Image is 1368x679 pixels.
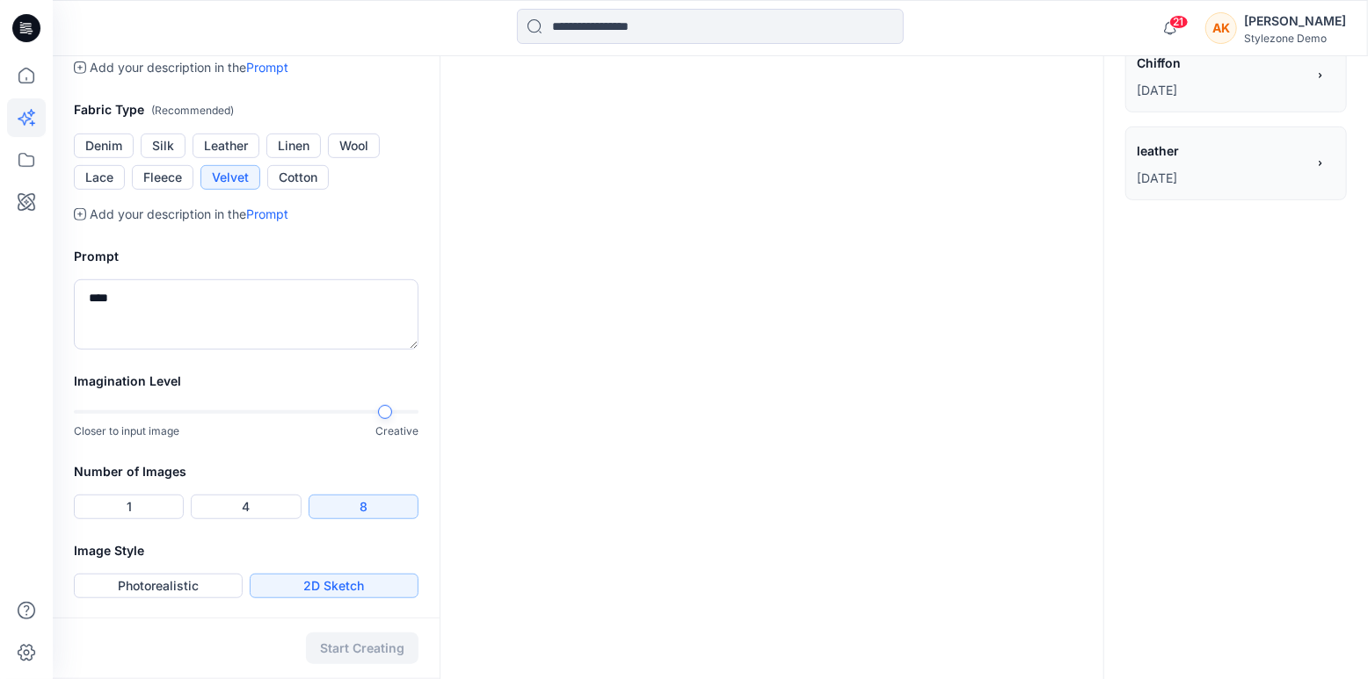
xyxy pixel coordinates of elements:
[141,134,186,158] button: Silk
[267,165,329,190] button: Cotton
[90,57,288,78] p: Add your description in the
[151,104,234,117] span: ( Recommended )
[74,423,179,440] p: Closer to input image
[1205,12,1237,44] div: AK
[74,495,184,519] button: 1
[193,134,259,158] button: Leather
[1137,50,1304,76] span: Chiffon
[246,60,288,75] a: Prompt
[1244,32,1346,45] div: Stylezone Demo
[74,246,418,267] h2: Prompt
[309,495,418,519] button: 8
[1137,168,1306,189] p: July 16, 2025
[74,461,418,482] h2: Number of Images
[250,574,418,598] button: 2D Sketch
[375,423,418,440] p: Creative
[74,134,134,158] button: Denim
[1137,138,1304,163] span: leather
[132,165,193,190] button: Fleece
[74,99,418,121] h2: Fabric Type
[74,165,125,190] button: Lace
[266,134,321,158] button: Linen
[200,165,260,190] button: Velvet
[1169,15,1189,29] span: 21
[1137,80,1306,101] p: July 16, 2025
[74,371,418,392] h2: Imagination Level
[1244,11,1346,32] div: [PERSON_NAME]
[74,540,418,561] h2: Image Style
[90,204,288,225] p: Add your description in the
[191,495,301,519] button: 4
[328,134,380,158] button: Wool
[246,206,288,221] a: Prompt
[74,574,243,598] button: Photorealistic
